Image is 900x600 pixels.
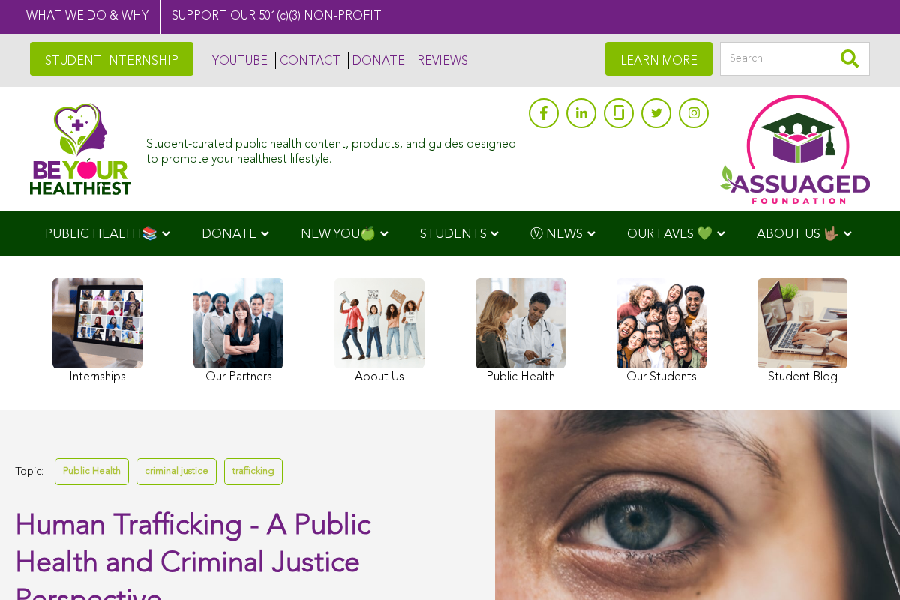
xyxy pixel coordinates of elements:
[224,458,283,484] a: trafficking
[720,94,870,204] img: Assuaged App
[605,42,712,76] a: LEARN MORE
[275,52,340,69] a: CONTACT
[412,52,468,69] a: REVIEWS
[420,228,487,241] span: STUDENTS
[530,228,583,241] span: Ⓥ NEWS
[202,228,256,241] span: DONATE
[825,528,900,600] iframe: Chat Widget
[757,228,839,241] span: ABOUT US 🤟🏽
[136,458,217,484] a: criminal justice
[45,228,157,241] span: PUBLIC HEALTH📚
[720,42,870,76] input: Search
[15,462,43,482] span: Topic:
[301,228,376,241] span: NEW YOU🍏
[146,130,521,166] div: Student-curated public health content, products, and guides designed to promote your healthiest l...
[22,211,877,256] div: Navigation Menu
[208,52,268,69] a: YOUTUBE
[30,42,193,76] a: STUDENT INTERNSHIP
[627,228,712,241] span: OUR FAVES 💚
[613,105,624,120] img: glassdoor
[348,52,405,69] a: DONATE
[55,458,129,484] a: Public Health
[30,103,131,195] img: Assuaged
